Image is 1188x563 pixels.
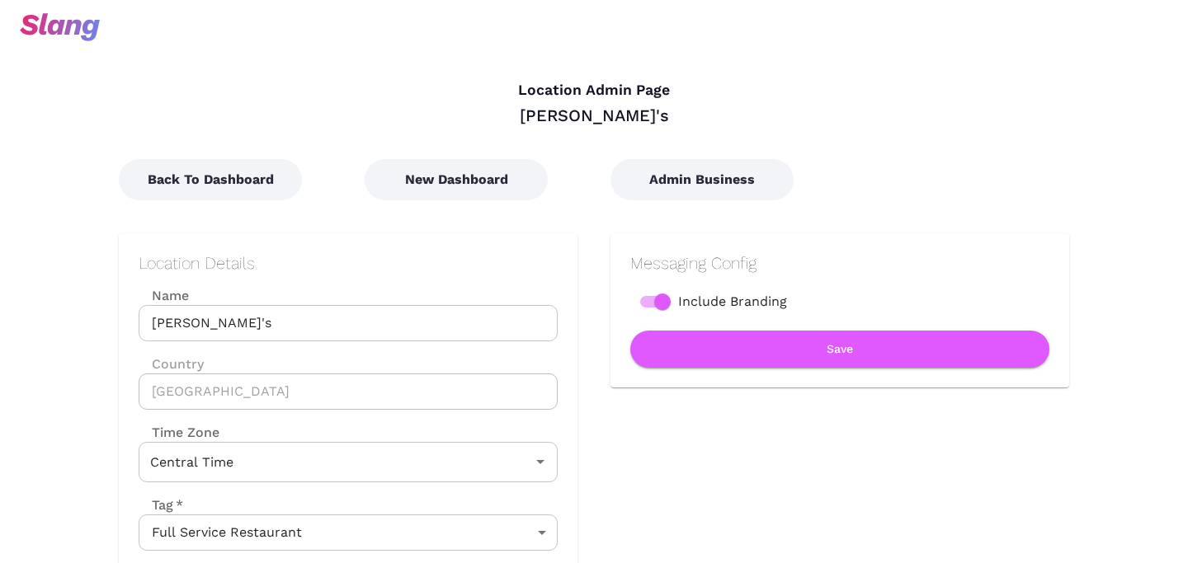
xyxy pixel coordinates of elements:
img: svg+xml;base64,PHN2ZyB3aWR0aD0iOTciIGhlaWdodD0iMzQiIHZpZXdCb3g9IjAgMCA5NyAzNCIgZmlsbD0ibm9uZSIgeG... [20,13,100,41]
h2: Location Details [139,253,558,273]
button: Save [630,331,1049,368]
a: New Dashboard [365,171,548,187]
button: New Dashboard [365,159,548,200]
button: Open [529,450,552,473]
label: Country [139,354,558,373]
div: [PERSON_NAME]'s [119,105,1069,126]
span: Include Branding [678,292,787,312]
label: Tag [139,495,183,514]
a: Admin Business [610,171,794,187]
div: Full Service Restaurant [139,514,558,551]
h4: Location Admin Page [119,82,1069,100]
button: Admin Business [610,159,794,200]
label: Name [139,286,558,305]
button: Back To Dashboard [119,159,302,200]
label: Time Zone [139,423,558,442]
h2: Messaging Config [630,253,1049,273]
a: Back To Dashboard [119,171,302,187]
